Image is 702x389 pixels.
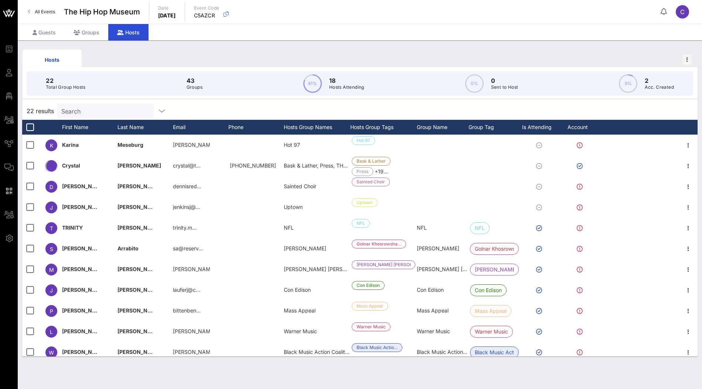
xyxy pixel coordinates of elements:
[173,135,210,155] p: [PERSON_NAME]…
[187,76,202,85] p: 43
[417,287,444,293] span: Con Edison
[50,287,53,294] span: J
[117,307,161,314] span: [PERSON_NAME]
[475,285,502,296] span: Con Edison
[357,199,373,207] span: Uptown
[50,225,53,231] span: T
[117,266,161,272] span: [PERSON_NAME]
[284,224,294,231] span: NFL
[475,347,514,358] span: Black Music Actio…
[117,142,143,148] span: Meseburg
[357,157,386,165] span: Bask & Lather
[117,204,161,210] span: [PERSON_NAME]
[475,223,485,234] span: NFL
[62,307,106,314] span: [PERSON_NAME]
[62,183,106,189] span: [PERSON_NAME]
[194,12,219,19] p: C5AZCR
[173,280,200,300] p: lauferj@c…
[417,245,459,251] span: [PERSON_NAME]
[46,76,86,85] p: 22
[158,12,176,19] p: [DATE]
[417,307,449,314] span: Mass Appeal
[284,287,311,293] span: Con Edison
[117,183,161,189] span: [PERSON_NAME]
[62,287,106,293] span: [PERSON_NAME]
[284,245,326,251] span: [PERSON_NAME]
[50,246,53,252] span: S
[350,120,417,135] div: Hosts Group Tags
[228,120,284,135] div: Phone
[357,136,370,145] span: Hot 97
[62,204,106,210] span: [PERSON_NAME]
[676,5,689,18] div: C
[357,219,365,227] span: NFL
[357,302,383,310] span: Mass Appeal
[230,162,276,169] span: +19174945389
[475,305,507,317] span: Mass Appeal
[173,176,201,197] p: dennisred…
[49,349,54,356] span: W
[284,266,370,272] span: [PERSON_NAME] [PERSON_NAME]
[117,245,139,251] span: Arrabito
[62,245,106,251] span: [PERSON_NAME]
[417,266,503,272] span: [PERSON_NAME] [PERSON_NAME]
[417,328,450,334] span: Warner Music
[284,183,316,189] span: Sainted Choir
[375,169,388,174] span: +19...
[475,243,514,254] span: Golnar Khosrowsha…
[357,323,386,331] span: Warner Music
[520,120,561,135] div: Is Attending
[561,120,602,135] div: Account
[357,178,385,186] span: Sainted Choir
[284,349,352,355] span: Black Music Action Coalition
[645,76,674,85] p: 2
[117,120,173,135] div: Last Name
[27,106,54,115] span: 22 results
[284,328,317,334] span: Warner Music
[329,76,364,85] p: 18
[173,300,201,321] p: bittenben…
[680,8,685,16] span: C
[117,162,161,169] span: [PERSON_NAME]
[62,120,117,135] div: First Name
[62,349,171,355] span: [PERSON_NAME] "[DEMOGRAPHIC_DATA]"
[173,197,200,217] p: jenkinsj@…
[173,321,210,342] p: [PERSON_NAME].tall…
[50,184,53,190] span: D
[417,224,427,231] span: NFL
[194,4,219,12] p: Event Code
[50,142,53,149] span: K
[28,56,76,64] div: Hosts
[108,24,149,41] div: Hosts
[50,329,53,335] span: L
[357,261,410,269] span: [PERSON_NAME] [PERSON_NAME]
[65,24,108,41] div: Groups
[468,120,520,135] div: Group Tag
[357,281,380,290] span: Con Edison
[117,224,161,231] span: [PERSON_NAME]
[173,120,228,135] div: Email
[173,155,201,176] p: crystal@t…
[187,84,202,91] p: Groups
[158,4,176,12] p: Date
[173,238,203,259] p: sa@reserv…
[46,84,86,91] p: Total Group Hosts
[173,217,197,238] p: trinity.m…
[284,307,316,314] span: Mass Appeal
[284,120,350,135] div: Hosts Group Names
[50,308,53,314] span: P
[49,267,54,273] span: M
[357,240,401,248] span: Golnar Khosrowsha…
[64,6,140,17] span: The Hip Hop Museum
[24,24,65,41] div: Guests
[645,84,674,91] p: Acc. Created
[117,349,161,355] span: [PERSON_NAME]
[475,326,508,337] span: Warner Music
[284,204,303,210] span: Uptown
[329,84,364,91] p: Hosts Attending
[357,168,368,176] span: Press
[62,224,83,231] span: TRINITY
[50,204,53,211] span: J
[173,342,210,362] p: [PERSON_NAME]@bmaco…
[62,142,79,148] span: Karina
